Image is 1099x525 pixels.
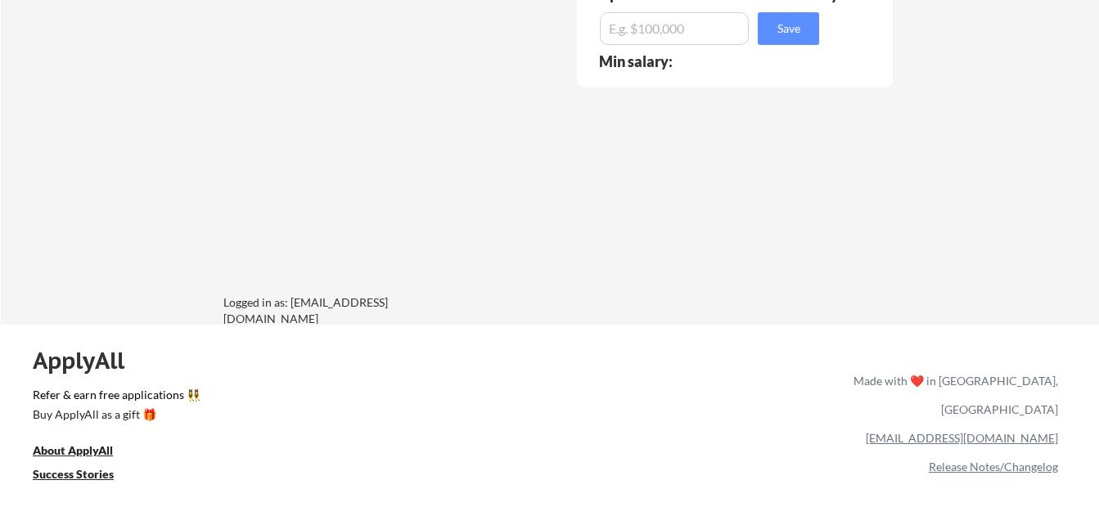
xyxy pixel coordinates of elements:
[33,406,196,427] a: Buy ApplyAll as a gift 🎁
[847,366,1058,424] div: Made with ❤️ in [GEOGRAPHIC_DATA], [GEOGRAPHIC_DATA]
[33,442,136,463] a: About ApplyAll
[599,52,673,70] strong: Min salary:
[929,460,1058,473] a: Release Notes/Changelog
[33,389,511,406] a: Refer & earn free applications 👯‍♀️
[33,443,113,457] u: About ApplyAll
[223,294,469,326] div: Logged in as: [EMAIL_ADDRESS][DOMAIN_NAME]
[33,347,143,375] div: ApplyAll
[33,466,136,487] a: Success Stories
[33,409,196,420] div: Buy ApplyAll as a gift 🎁
[33,467,114,481] u: Success Stories
[758,12,819,45] button: Save
[600,12,749,45] input: E.g. $100,000
[866,431,1058,445] a: [EMAIL_ADDRESS][DOMAIN_NAME]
